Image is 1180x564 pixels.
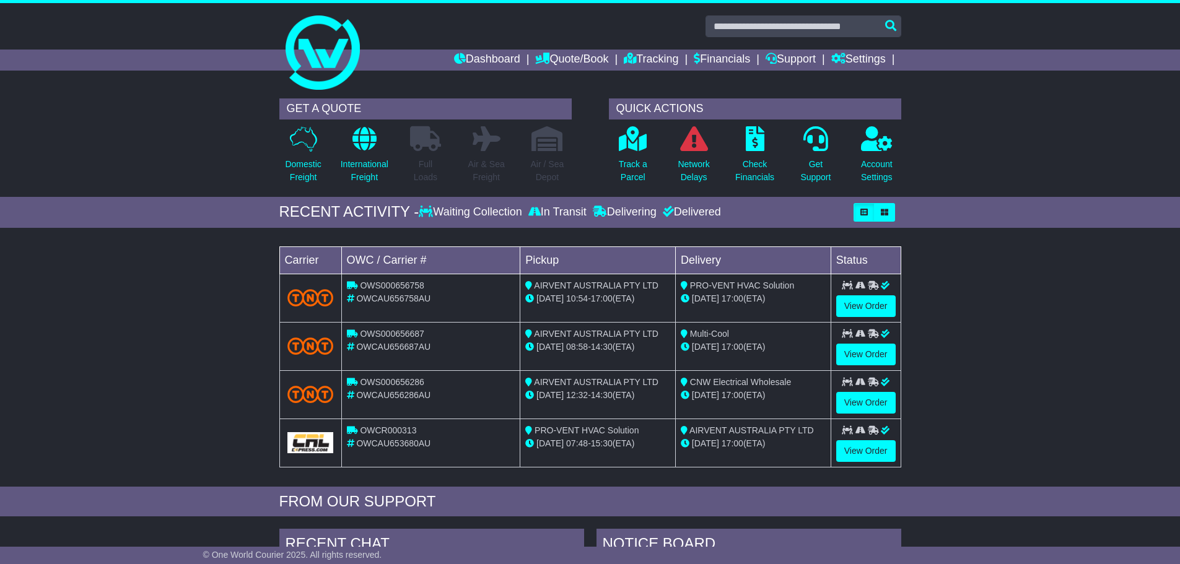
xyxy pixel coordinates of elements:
[536,293,564,303] span: [DATE]
[624,50,678,71] a: Tracking
[836,440,896,462] a: View Order
[279,203,419,221] div: RECENT ACTIVITY -
[590,206,660,219] div: Delivering
[287,432,334,453] img: GetCarrierServiceLogo
[454,50,520,71] a: Dashboard
[722,293,743,303] span: 17:00
[722,438,743,448] span: 17:00
[536,342,564,352] span: [DATE]
[566,438,588,448] span: 07:48
[836,295,896,317] a: View Order
[360,377,424,387] span: OWS000656286
[419,206,525,219] div: Waiting Collection
[531,158,564,184] p: Air / Sea Depot
[800,158,831,184] p: Get Support
[534,329,658,339] span: AIRVENT AUSTRALIA PTY LTD
[681,292,826,305] div: (ETA)
[525,206,590,219] div: In Transit
[356,342,430,352] span: OWCAU656687AU
[279,98,572,119] div: GET A QUOTE
[766,50,816,71] a: Support
[860,126,893,191] a: AccountSettings
[360,280,424,290] span: OWS000656758
[836,344,896,365] a: View Order
[591,293,613,303] span: 17:00
[356,293,430,303] span: OWCAU656758AU
[800,126,831,191] a: GetSupport
[591,390,613,400] span: 14:30
[566,342,588,352] span: 08:58
[525,389,670,402] div: - (ETA)
[690,280,794,290] span: PRO-VENT HVAC Solution
[681,437,826,450] div: (ETA)
[681,389,826,402] div: (ETA)
[356,390,430,400] span: OWCAU656286AU
[535,425,639,435] span: PRO-VENT HVAC Solution
[566,390,588,400] span: 12:32
[735,126,775,191] a: CheckFinancials
[525,292,670,305] div: - (ETA)
[279,529,584,562] div: RECENT CHAT
[340,126,389,191] a: InternationalFreight
[341,158,388,184] p: International Freight
[660,206,721,219] div: Delivered
[287,289,334,306] img: TNT_Domestic.png
[360,329,424,339] span: OWS000656687
[735,158,774,184] p: Check Financials
[536,438,564,448] span: [DATE]
[597,529,901,562] div: NOTICE BOARD
[722,390,743,400] span: 17:00
[690,329,729,339] span: Multi-Cool
[609,98,901,119] div: QUICK ACTIONS
[525,437,670,450] div: - (ETA)
[675,246,831,274] td: Delivery
[692,390,719,400] span: [DATE]
[285,158,321,184] p: Domestic Freight
[591,438,613,448] span: 15:30
[836,392,896,414] a: View Order
[534,280,658,290] span: AIRVENT AUSTRALIA PTY LTD
[694,50,750,71] a: Financials
[619,158,647,184] p: Track a Parcel
[861,158,893,184] p: Account Settings
[618,126,648,191] a: Track aParcel
[692,293,719,303] span: [DATE]
[468,158,505,184] p: Air & Sea Freight
[689,425,813,435] span: AIRVENT AUSTRALIA PTY LTD
[341,246,520,274] td: OWC / Carrier #
[831,50,886,71] a: Settings
[681,341,826,354] div: (ETA)
[520,246,676,274] td: Pickup
[677,126,710,191] a: NetworkDelays
[566,293,588,303] span: 10:54
[536,390,564,400] span: [DATE]
[591,342,613,352] span: 14:30
[203,550,382,560] span: © One World Courier 2025. All rights reserved.
[279,493,901,511] div: FROM OUR SUPPORT
[678,158,709,184] p: Network Delays
[534,377,658,387] span: AIRVENT AUSTRALIA PTY LTD
[690,377,791,387] span: CNW Electrical Wholesale
[831,246,901,274] td: Status
[287,386,334,402] img: TNT_Domestic.png
[692,438,719,448] span: [DATE]
[356,438,430,448] span: OWCAU653680AU
[279,246,341,274] td: Carrier
[692,342,719,352] span: [DATE]
[525,341,670,354] div: - (ETA)
[284,126,321,191] a: DomesticFreight
[535,50,608,71] a: Quote/Book
[287,337,334,354] img: TNT_Domestic.png
[410,158,441,184] p: Full Loads
[722,342,743,352] span: 17:00
[360,425,416,435] span: OWCR000313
